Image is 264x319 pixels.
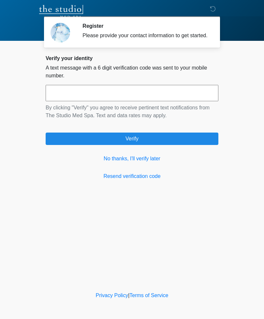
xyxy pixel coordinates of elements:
[82,32,209,40] div: Please provide your contact information to get started.
[129,293,168,298] a: Terms of Service
[46,155,218,163] a: No thanks, I'll verify later
[46,64,218,80] p: A text message with a 6 digit verification code was sent to your mobile number.
[46,133,218,145] button: Verify
[46,172,218,180] a: Resend verification code
[128,293,129,298] a: |
[51,23,70,42] img: Agent Avatar
[46,55,218,61] h2: Verify your identity
[39,5,83,18] img: The Studio Med Spa Logo
[96,293,128,298] a: Privacy Policy
[82,23,209,29] h2: Register
[46,104,218,120] p: By clicking "Verify" you agree to receive pertinent text notifications from The Studio Med Spa. T...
